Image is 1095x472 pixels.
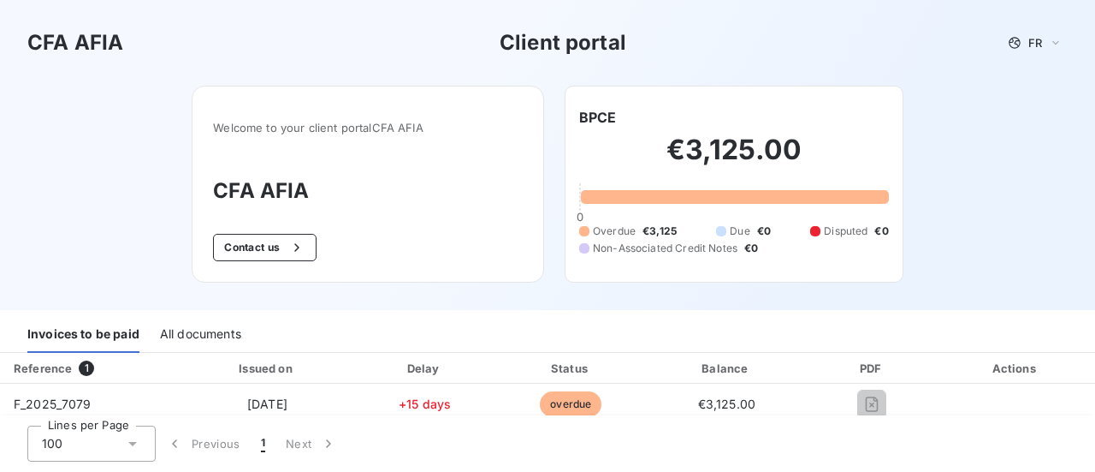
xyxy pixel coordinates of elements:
span: Non-Associated Credit Notes [593,241,737,256]
span: +15 days [399,397,451,411]
span: Disputed [824,224,867,239]
div: PDF [811,360,932,377]
span: Welcome to your client portal CFA AFIA [213,121,523,134]
div: All documents [160,317,241,353]
span: 1 [261,435,265,452]
span: €0 [757,224,771,239]
span: €3,125 [642,224,677,239]
span: €0 [744,241,758,256]
h3: CFA AFIA [27,27,123,58]
span: 0 [577,210,583,224]
span: [DATE] [247,397,287,411]
button: Previous [156,426,251,462]
div: Invoices to be paid [27,317,139,353]
h6: BPCE [579,107,617,128]
span: Overdue [593,224,636,239]
div: Actions [939,360,1092,377]
h3: Client portal [500,27,626,58]
span: F_2025_7079 [14,397,92,411]
span: FR [1028,36,1042,50]
div: Balance [649,360,805,377]
h2: €3,125.00 [579,133,889,184]
h3: CFA AFIA [213,176,523,206]
span: €0 [874,224,888,239]
button: 1 [251,426,275,462]
span: Due [730,224,749,239]
span: €3,125.00 [698,397,755,411]
button: Next [275,426,347,462]
div: Status [500,360,642,377]
div: Issued on [185,360,350,377]
div: Reference [14,361,72,375]
span: overdue [540,391,601,417]
span: 100 [42,435,62,452]
span: 1 [79,361,94,376]
button: Contact us [213,234,317,261]
div: Delay [357,360,493,377]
